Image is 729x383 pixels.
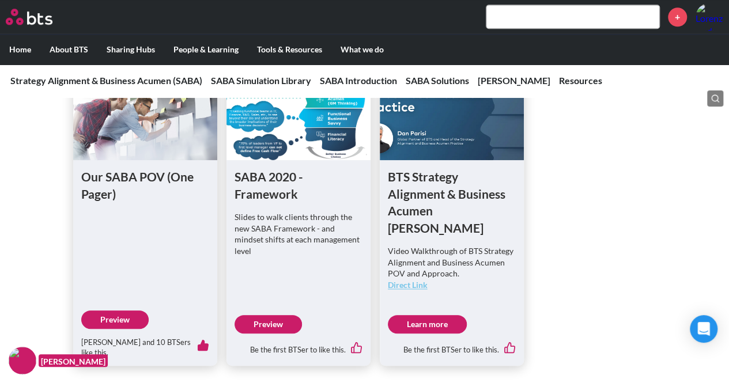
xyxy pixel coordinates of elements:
a: Learn more [388,315,467,333]
h1: SABA 2020 - Framework [235,168,362,202]
a: + [668,7,687,26]
label: About BTS [40,35,97,65]
a: Preview [81,310,149,329]
label: Tools & Resources [248,35,331,65]
img: Lorenzo Andretti [696,3,723,31]
div: [PERSON_NAME] and 10 BTSers like this. [81,329,209,358]
div: Be the first BTSer to like this. [235,333,362,358]
figcaption: [PERSON_NAME] [39,354,108,367]
img: F [9,347,36,374]
a: SABA Solutions [406,75,469,86]
a: Direct Link [388,280,428,290]
div: Be the first BTSer to like this. [388,333,516,358]
label: Sharing Hubs [97,35,164,65]
img: BTS Logo [6,9,52,25]
a: SABA Introduction [320,75,397,86]
a: Profile [696,3,723,31]
div: Open Intercom Messenger [690,315,717,343]
label: What we do [331,35,393,65]
h1: Our SABA POV (One Pager) [81,168,209,202]
p: Slides to walk clients through the new SABA Framework - and mindset shifts at each management level [235,211,362,256]
a: Resources [559,75,602,86]
a: Go home [6,9,74,25]
label: People & Learning [164,35,248,65]
a: Strategy Alignment & Business Acumen (SABA) [10,75,202,86]
a: Preview [235,315,302,333]
a: [PERSON_NAME] [478,75,550,86]
a: SABA Simulation Library [211,75,311,86]
h1: BTS Strategy Alignment & Business Acumen [PERSON_NAME] [388,168,516,236]
p: Video Walkthrough of BTS Strategy Alignment and Business Acumen POV and Approach. [388,245,516,290]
